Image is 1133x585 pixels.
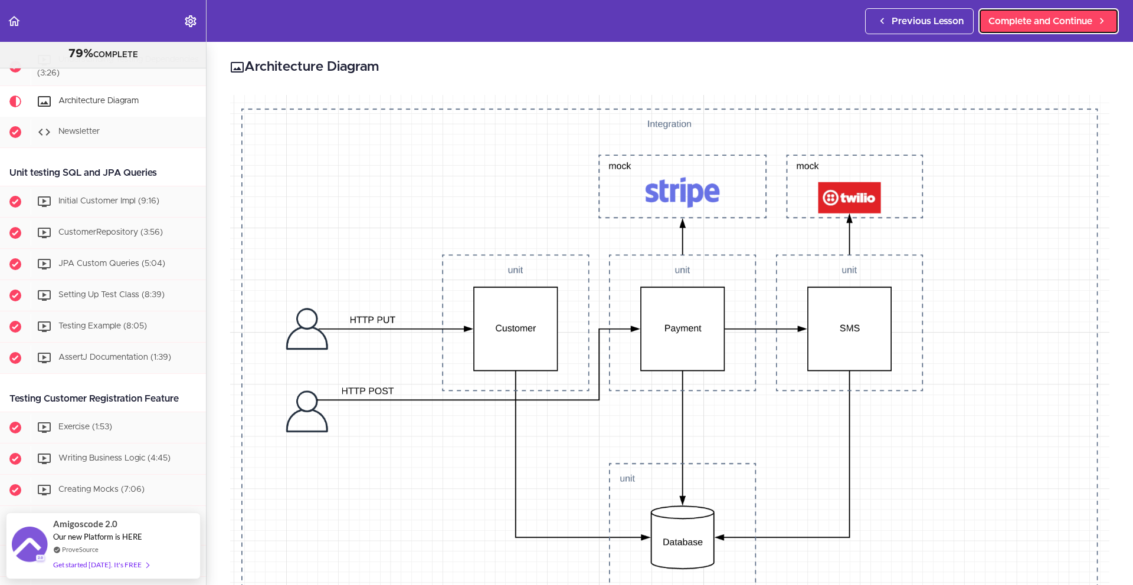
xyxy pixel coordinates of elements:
[230,57,1109,77] h2: Architecture Diagram
[7,14,21,28] svg: Back to course curriculum
[58,97,139,106] span: Architecture Diagram
[58,260,165,268] span: JPA Custom Queries (5:04)
[58,455,171,463] span: Writing Business Logic (4:45)
[12,527,47,565] img: provesource social proof notification image
[184,14,198,28] svg: Settings Menu
[37,55,199,77] span: Understanding Testing Dependencies (3:26)
[53,517,117,531] span: Amigoscode 2.0
[58,354,171,362] span: AssertJ Documentation (1:39)
[15,47,191,62] div: COMPLETE
[978,8,1119,34] a: Complete and Continue
[865,8,974,34] a: Previous Lesson
[58,423,112,432] span: Exercise (1:53)
[53,558,149,571] div: Get started [DATE]. It's FREE
[58,128,100,136] span: Newsletter
[58,486,145,494] span: Creating Mocks (7:06)
[62,544,99,554] a: ProveSource
[58,198,159,206] span: Initial Customer Impl (9:16)
[58,291,165,300] span: Setting Up Test Class (8:39)
[892,14,964,28] span: Previous Lesson
[68,48,93,60] span: 79%
[988,14,1092,28] span: Complete and Continue
[58,229,163,237] span: CustomerRepository (3:56)
[58,323,147,331] span: Testing Example (8:05)
[53,532,142,541] span: Our new Platform is HERE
